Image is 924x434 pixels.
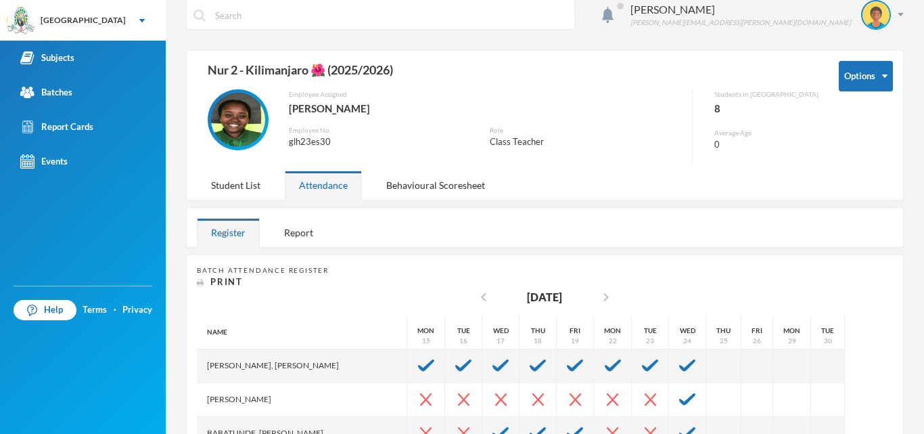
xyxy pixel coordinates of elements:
div: Class Teacher [490,135,683,149]
div: Tue [821,326,834,336]
div: [PERSON_NAME] [289,100,682,117]
div: Employee Assigned [289,89,682,100]
div: 30 [824,336,832,346]
div: [PERSON_NAME][EMAIL_ADDRESS][PERSON_NAME][DOMAIN_NAME] [630,18,851,28]
div: Mon [783,326,800,336]
div: 26 [753,336,761,346]
div: Thu [716,326,731,336]
div: 15 [422,336,430,346]
i: chevron_left [476,289,492,305]
div: [DATE] [527,289,562,305]
div: Students in [GEOGRAPHIC_DATA] [714,89,818,100]
div: 29 [788,336,796,346]
div: Tue [644,326,657,336]
a: Terms [83,303,107,317]
div: Report Cards [20,120,93,134]
div: Tue [457,326,470,336]
a: Privacy [122,303,152,317]
div: 25 [720,336,728,346]
div: Nur 2 - Kilimanjaro 🌺 (2025/2026) [197,61,818,89]
div: Fri [570,326,580,336]
div: 18 [534,336,542,346]
div: 0 [714,138,818,152]
button: Options [839,61,893,91]
div: 16 [459,336,467,346]
img: EMPLOYEE [211,93,265,147]
div: Events [20,154,68,169]
div: Student List [197,171,275,200]
div: glh23es30 [289,135,469,149]
div: Wed [680,326,695,336]
div: 19 [571,336,579,346]
div: 23 [646,336,654,346]
span: Print [210,276,243,287]
div: 24 [683,336,691,346]
div: Behavioural Scoresheet [372,171,499,200]
div: 17 [496,336,505,346]
div: Thu [531,326,545,336]
img: search [193,9,206,22]
div: 8 [714,100,818,117]
div: Report [270,218,327,247]
img: STUDENT [862,1,890,28]
div: [PERSON_NAME] [197,383,407,417]
div: 22 [609,336,617,346]
div: Employee No. [289,125,469,135]
div: [PERSON_NAME] [630,1,851,18]
div: Mon [417,326,434,336]
img: logo [7,7,34,35]
div: [PERSON_NAME], [PERSON_NAME] [197,349,407,383]
div: Register [197,218,260,247]
i: chevron_right [598,289,614,305]
div: [GEOGRAPHIC_DATA] [41,14,126,26]
div: Attendance [285,171,362,200]
div: · [114,303,116,317]
div: Subjects [20,51,74,65]
div: Fri [752,326,762,336]
span: Batch Attendance Register [197,266,329,274]
div: Batches [20,85,72,100]
div: Name [197,316,407,349]
div: Average Age [714,128,818,138]
div: Role [490,125,683,135]
div: Wed [493,326,509,336]
div: Mon [604,326,621,336]
a: Help [14,300,76,320]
